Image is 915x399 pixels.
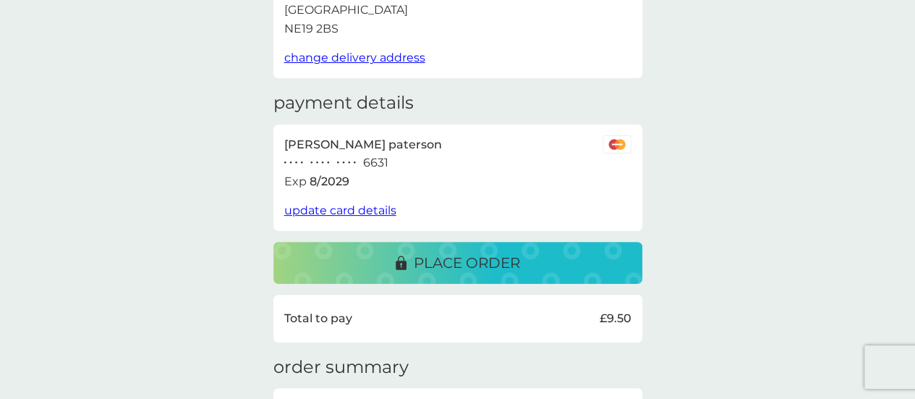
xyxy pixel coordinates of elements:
[284,203,396,217] span: update card details
[414,251,520,274] p: place order
[273,242,642,284] button: place order
[284,201,396,220] button: update card details
[337,159,340,167] p: ●
[316,159,319,167] p: ●
[600,309,631,328] p: £9.50
[327,159,330,167] p: ●
[284,51,425,64] span: change delivery address
[273,357,409,378] h3: order summary
[284,309,352,328] p: Total to pay
[284,20,339,38] p: NE19 2BS
[342,159,345,167] p: ●
[353,159,356,167] p: ●
[284,135,442,154] p: [PERSON_NAME] paterson
[284,159,287,167] p: ●
[348,159,351,167] p: ●
[300,159,303,167] p: ●
[295,159,298,167] p: ●
[289,159,292,167] p: ●
[284,49,425,67] button: change delivery address
[284,1,408,20] p: [GEOGRAPHIC_DATA]
[284,172,307,191] p: Exp
[310,172,349,191] p: 8 / 2029
[273,93,414,114] h3: payment details
[321,159,324,167] p: ●
[310,159,313,167] p: ●
[363,154,388,172] p: 6631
